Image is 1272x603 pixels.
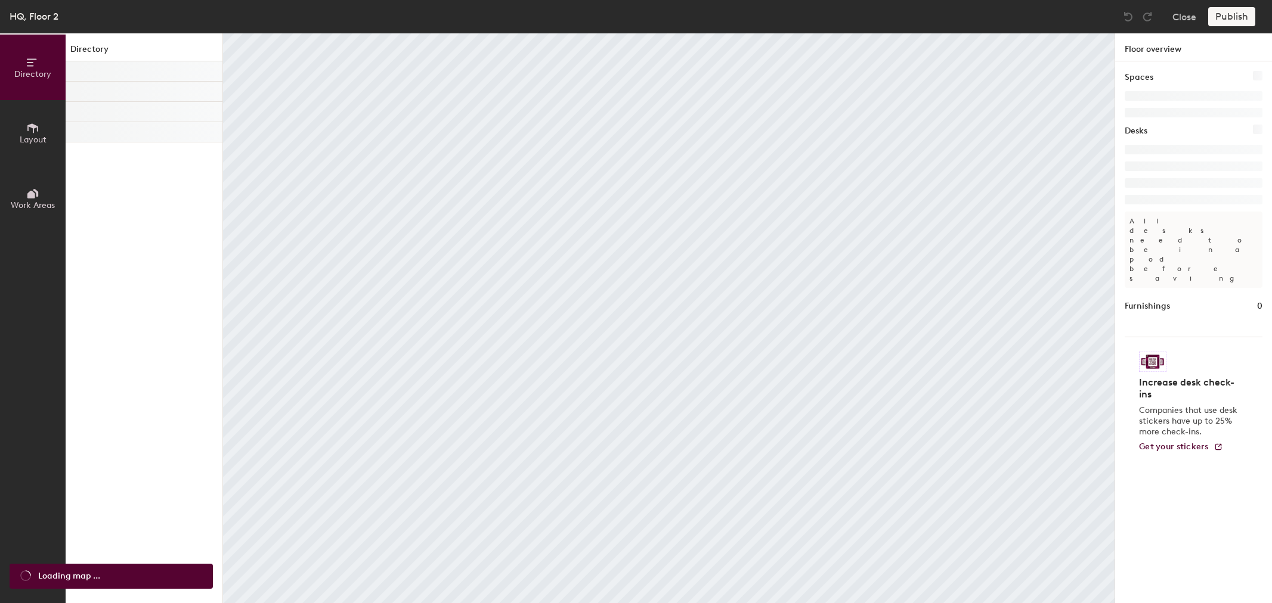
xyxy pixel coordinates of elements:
h1: Floor overview [1115,33,1272,61]
h1: 0 [1257,300,1262,313]
img: Undo [1122,11,1134,23]
p: Companies that use desk stickers have up to 25% more check-ins. [1139,405,1241,437]
span: Layout [20,135,47,145]
canvas: Map [223,33,1115,603]
span: Directory [14,69,51,79]
span: Get your stickers [1139,442,1209,452]
h1: Furnishings [1125,300,1170,313]
a: Get your stickers [1139,442,1223,452]
h1: Directory [66,43,222,61]
h1: Desks [1125,125,1147,138]
img: Sticker logo [1139,352,1166,372]
div: HQ, Floor 2 [10,9,58,24]
span: Loading map ... [38,570,100,583]
h1: Spaces [1125,71,1153,84]
p: All desks need to be in a pod before saving [1125,212,1262,288]
button: Close [1172,7,1196,26]
h4: Increase desk check-ins [1139,377,1241,400]
img: Redo [1141,11,1153,23]
span: Work Areas [11,200,55,210]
